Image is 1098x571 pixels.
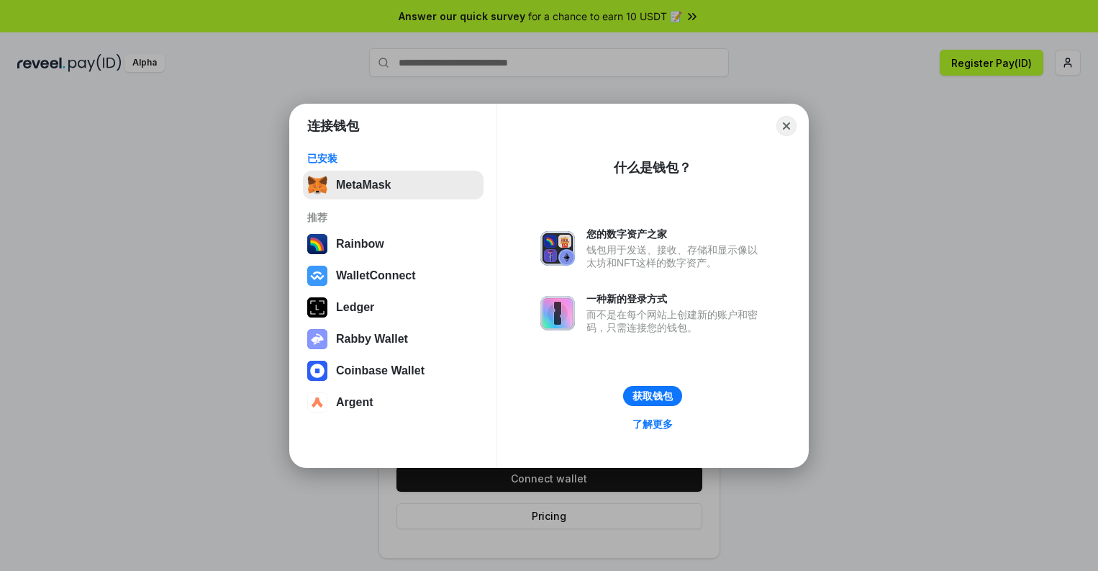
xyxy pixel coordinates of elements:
button: 获取钱包 [623,386,682,406]
div: 钱包用于发送、接收、存储和显示像以太坊和NFT这样的数字资产。 [586,243,765,269]
button: Ledger [303,293,484,322]
div: 什么是钱包？ [614,159,691,176]
a: 了解更多 [624,415,681,433]
button: Rainbow [303,230,484,258]
img: svg+xml,%3Csvg%20xmlns%3D%22http%3A%2F%2Fwww.w3.org%2F2000%2Fsvg%22%20fill%3D%22none%22%20viewBox... [540,296,575,331]
div: WalletConnect [336,269,416,282]
img: svg+xml,%3Csvg%20width%3D%2228%22%20height%3D%2228%22%20viewBox%3D%220%200%2028%2028%22%20fill%3D... [307,392,327,413]
div: 推荐 [307,211,479,224]
img: svg+xml,%3Csvg%20width%3D%2228%22%20height%3D%2228%22%20viewBox%3D%220%200%2028%2028%22%20fill%3D... [307,266,327,286]
div: 获取钱包 [632,390,673,403]
h1: 连接钱包 [307,117,359,135]
button: Coinbase Wallet [303,356,484,385]
div: MetaMask [336,179,391,192]
img: svg+xml,%3Csvg%20xmlns%3D%22http%3A%2F%2Fwww.w3.org%2F2000%2Fsvg%22%20fill%3D%22none%22%20viewBox... [540,231,575,266]
button: Rabby Wallet [303,325,484,354]
img: svg+xml,%3Csvg%20fill%3D%22none%22%20height%3D%2233%22%20viewBox%3D%220%200%2035%2033%22%20width%... [307,175,327,195]
div: 了解更多 [632,418,673,431]
button: Argent [303,388,484,417]
img: svg+xml,%3Csvg%20xmlns%3D%22http%3A%2F%2Fwww.w3.org%2F2000%2Fsvg%22%20width%3D%2228%22%20height%3... [307,297,327,318]
button: MetaMask [303,171,484,199]
div: 一种新的登录方式 [586,292,765,305]
div: Coinbase Wallet [336,364,425,377]
img: svg+xml,%3Csvg%20width%3D%2228%22%20height%3D%2228%22%20viewBox%3D%220%200%2028%2028%22%20fill%3D... [307,361,327,381]
div: 而不是在每个网站上创建新的账户和密码，只需连接您的钱包。 [586,308,765,334]
img: svg+xml,%3Csvg%20width%3D%22120%22%20height%3D%22120%22%20viewBox%3D%220%200%20120%20120%22%20fil... [307,234,327,254]
div: Rainbow [336,238,384,251]
button: Close [776,116,797,136]
div: Ledger [336,301,374,314]
div: Rabby Wallet [336,333,408,346]
img: svg+xml,%3Csvg%20xmlns%3D%22http%3A%2F%2Fwww.w3.org%2F2000%2Fsvg%22%20fill%3D%22none%22%20viewBox... [307,329,327,349]
div: Argent [336,396,373,409]
div: 已安装 [307,152,479,165]
button: WalletConnect [303,261,484,290]
div: 您的数字资产之家 [586,228,765,240]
